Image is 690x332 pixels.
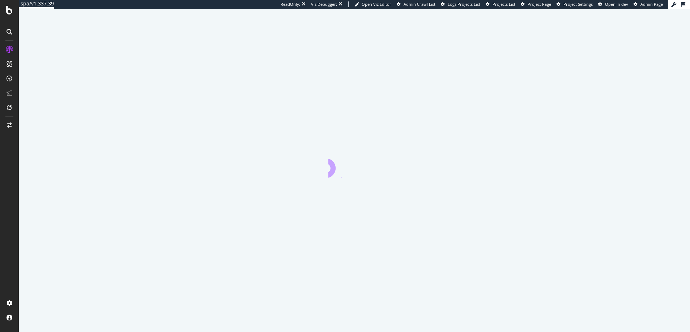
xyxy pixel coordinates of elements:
span: Open Viz Editor [362,1,391,7]
div: Viz Debugger: [311,1,337,7]
a: Open in dev [598,1,628,7]
span: Project Page [528,1,551,7]
a: Projects List [486,1,515,7]
div: ReadOnly: [281,1,300,7]
a: Admin Crawl List [397,1,435,7]
a: Project Page [521,1,551,7]
span: Logs Projects List [448,1,480,7]
span: Projects List [493,1,515,7]
span: Admin Crawl List [404,1,435,7]
span: Admin Page [640,1,663,7]
span: Open in dev [605,1,628,7]
a: Admin Page [634,1,663,7]
a: Project Settings [557,1,593,7]
div: animation [328,152,380,178]
span: Project Settings [563,1,593,7]
a: Open Viz Editor [354,1,391,7]
a: Logs Projects List [441,1,480,7]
